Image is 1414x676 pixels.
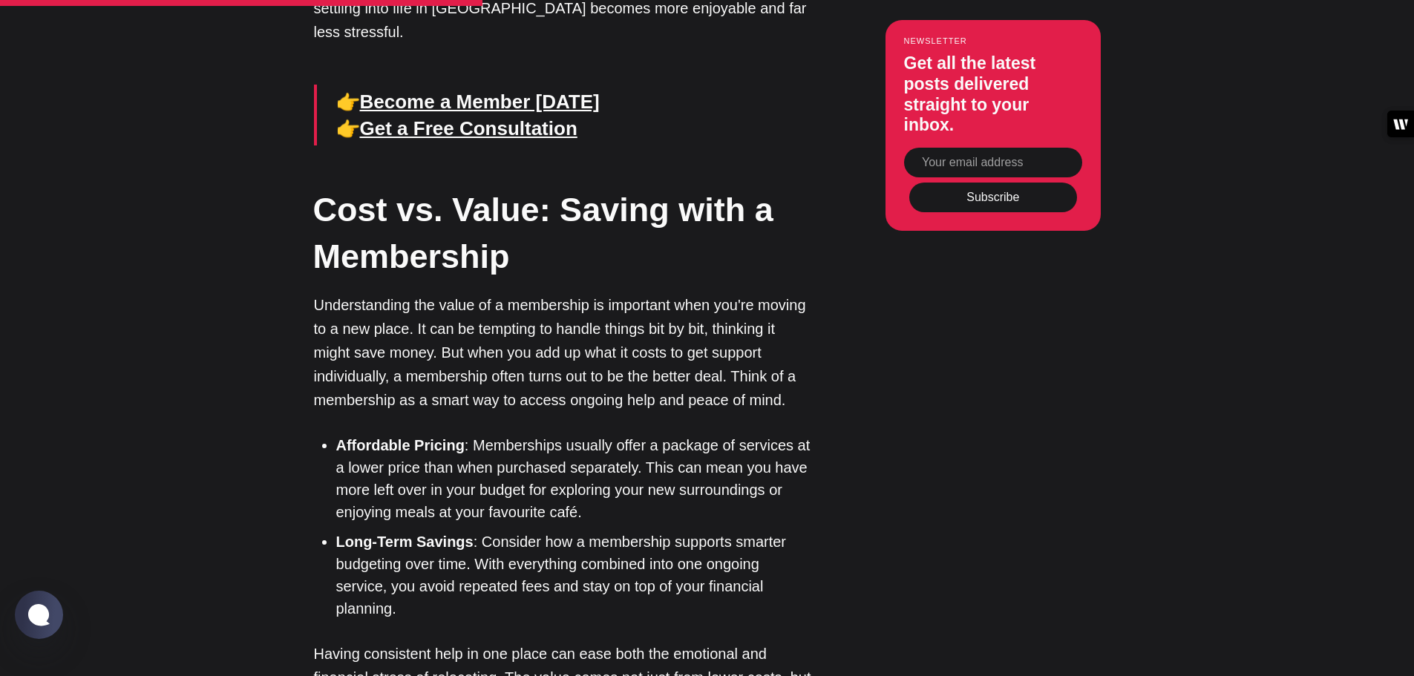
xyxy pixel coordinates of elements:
a: Get a Free Consultation [360,117,577,140]
strong: Affordable Pricing [336,437,465,453]
button: Subscribe [909,183,1077,212]
li: : Consider how a membership supports smarter budgeting over time. With everything combined into o... [336,531,811,620]
input: Your email address [904,148,1082,177]
small: Newsletter [904,36,1082,45]
blockquote: 👉 👉 [314,85,811,146]
li: : Memberships usually offer a package of services at a lower price than when purchased separately... [336,434,811,523]
h3: Get all the latest posts delivered straight to your inbox. [904,53,1082,135]
strong: Long-Term Savings [336,534,474,550]
strong: Cost vs. Value: Saving with a Membership [313,191,773,275]
p: Understanding the value of a membership is important when you're moving to a new place. It can be... [314,293,811,412]
a: Become a Member [DATE] [360,91,600,113]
